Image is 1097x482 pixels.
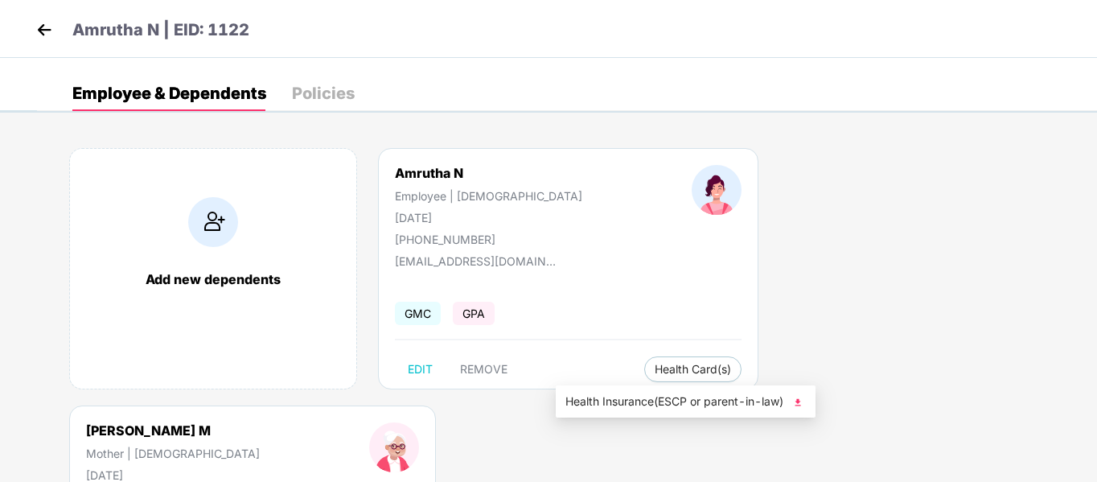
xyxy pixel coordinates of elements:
button: Health Card(s) [644,356,742,382]
div: Policies [292,85,355,101]
img: svg+xml;base64,PHN2ZyB4bWxucz0iaHR0cDovL3d3dy53My5vcmcvMjAwMC9zdmciIHhtbG5zOnhsaW5rPSJodHRwOi8vd3... [790,394,806,410]
div: [PHONE_NUMBER] [395,233,582,246]
span: REMOVE [460,363,507,376]
span: EDIT [408,363,433,376]
div: [EMAIL_ADDRESS][DOMAIN_NAME] [395,254,556,268]
div: [PERSON_NAME] M [86,422,260,439]
img: addIcon [188,197,238,247]
span: GPA [453,302,495,325]
img: profileImage [692,165,742,215]
div: Mother | [DEMOGRAPHIC_DATA] [86,447,260,460]
img: profileImage [369,422,419,472]
div: [DATE] [86,468,260,482]
button: EDIT [395,356,446,382]
div: Amrutha N [395,165,582,181]
p: Amrutha N | EID: 1122 [72,18,249,43]
div: [DATE] [395,211,582,225]
img: back [32,18,56,42]
div: Add new dependents [86,271,340,287]
span: Health Insurance(ESCP or parent-in-law) [565,393,806,410]
button: REMOVE [447,356,520,382]
span: GMC [395,302,441,325]
div: Employee & Dependents [72,85,266,101]
div: Employee | [DEMOGRAPHIC_DATA] [395,189,582,203]
span: Health Card(s) [655,365,731,373]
